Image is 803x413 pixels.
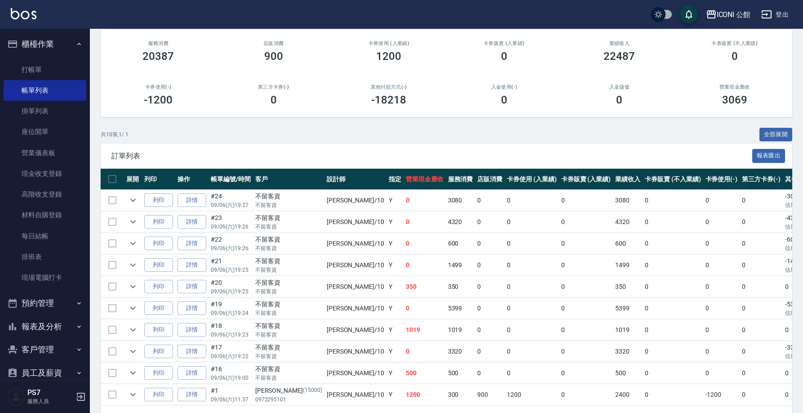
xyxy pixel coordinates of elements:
[505,298,559,319] td: 0
[126,237,140,250] button: expand row
[404,298,446,319] td: 0
[111,84,205,90] h2: 卡券使用(-)
[404,319,446,341] td: 1019
[4,338,86,361] button: 客戶管理
[255,386,322,395] div: [PERSON_NAME]
[501,94,507,106] h3: 0
[616,94,622,106] h3: 0
[324,190,386,211] td: [PERSON_NAME] /10
[613,319,643,341] td: 1019
[211,309,251,317] p: 09/06 (六) 19:24
[324,233,386,254] td: [PERSON_NAME] /10
[740,319,783,341] td: 0
[475,341,505,362] td: 0
[732,50,738,63] h3: 0
[643,255,703,276] td: 0
[475,169,505,190] th: 店販消費
[324,319,386,341] td: [PERSON_NAME] /10
[255,352,322,360] p: 不留客資
[740,384,783,405] td: 0
[446,190,475,211] td: 3080
[703,363,740,384] td: 0
[722,94,747,106] h3: 3069
[603,50,635,63] h3: 22487
[505,276,559,297] td: 0
[209,233,253,254] td: #22
[255,300,322,309] div: 不留客資
[255,331,322,339] p: 不留客資
[211,287,251,296] p: 09/06 (六) 19:25
[144,323,173,337] button: 列印
[271,94,277,106] h3: 0
[253,169,324,190] th: 客戶
[126,215,140,229] button: expand row
[126,193,140,207] button: expand row
[386,298,404,319] td: Y
[559,384,613,405] td: 0
[11,8,36,19] img: Logo
[703,276,740,297] td: 0
[703,341,740,362] td: 0
[703,298,740,319] td: 0
[404,169,446,190] th: 營業現金應收
[142,50,174,63] h3: 20387
[386,255,404,276] td: Y
[255,256,322,266] div: 不留客資
[342,40,436,46] h2: 卡券使用 (入業績)
[505,169,559,190] th: 卡券使用 (入業績)
[209,190,253,211] td: #24
[4,226,86,247] a: 每日結帳
[255,192,322,201] div: 不留客資
[211,331,251,339] p: 09/06 (六) 19:23
[613,211,643,233] td: 4320
[211,374,251,382] p: 09/06 (六) 19:00
[501,50,507,63] h3: 0
[7,388,25,406] img: Person
[758,6,792,23] button: 登出
[404,233,446,254] td: 0
[643,276,703,297] td: 0
[142,169,175,190] th: 列印
[126,366,140,380] button: expand row
[4,292,86,315] button: 預約管理
[126,301,140,315] button: expand row
[559,255,613,276] td: 0
[643,233,703,254] td: 0
[688,84,782,90] h2: 營業現金應收
[475,255,505,276] td: 0
[505,319,559,341] td: 0
[475,190,505,211] td: 0
[752,149,785,163] button: 報表匯出
[177,323,206,337] a: 詳情
[144,258,173,272] button: 列印
[209,341,253,362] td: #17
[404,255,446,276] td: 0
[740,276,783,297] td: 0
[126,323,140,337] button: expand row
[177,193,206,207] a: 詳情
[324,384,386,405] td: [PERSON_NAME] /10
[4,101,86,121] a: 掛單列表
[404,384,446,405] td: 1200
[643,211,703,233] td: 0
[559,363,613,384] td: 0
[177,301,206,315] a: 詳情
[475,276,505,297] td: 0
[703,319,740,341] td: 0
[559,341,613,362] td: 0
[572,84,666,90] h2: 入金儲值
[613,190,643,211] td: 3080
[209,276,253,297] td: #20
[4,315,86,338] button: 報表及分析
[505,363,559,384] td: 0
[255,343,322,352] div: 不留客資
[613,363,643,384] td: 500
[386,276,404,297] td: Y
[211,395,251,404] p: 09/06 (六) 11:37
[446,233,475,254] td: 600
[559,298,613,319] td: 0
[505,255,559,276] td: 0
[303,386,322,395] p: (15000)
[740,363,783,384] td: 0
[255,364,322,374] div: 不留客資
